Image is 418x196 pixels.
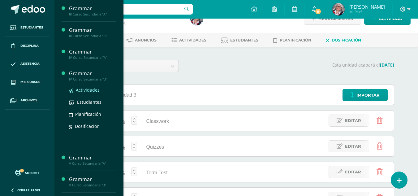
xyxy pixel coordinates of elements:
[69,70,116,81] a: GrammarIV Curso Secundaria "B"
[69,5,116,12] div: Grammar
[79,60,179,72] a: Unidad 3
[75,123,100,129] span: Dosificación
[186,62,394,68] p: Esta unidad acabará el
[17,188,41,192] span: Cerrar panel
[345,141,361,152] span: Editar
[69,154,116,161] div: Grammar
[349,4,385,10] span: [PERSON_NAME]
[273,35,311,45] a: Planificación
[69,176,116,183] div: Grammar
[5,91,50,110] a: Archivos
[69,70,116,77] div: Grammar
[20,61,40,66] span: Asistencia
[304,13,361,25] a: Herramientas
[349,9,385,15] span: Mi Perfil
[69,154,116,166] a: GrammarV Curso Secundaria "A"
[230,38,258,42] span: Estudiantes
[58,4,193,15] input: Busca un usuario...
[110,85,143,105] div: Unidad 3
[69,48,116,60] a: GrammarIV Curso Secundaria "A"
[20,25,43,30] span: Estudiantes
[356,89,380,101] span: Importar
[69,176,116,187] a: GrammarV Curso Secundaria "B"
[69,98,116,106] a: Estudiantes
[69,111,116,118] a: Planificación
[5,55,50,73] a: Asistencia
[5,37,50,55] a: Disciplina
[75,111,101,117] span: Planificación
[69,34,116,38] div: III Curso Secundaria "B"
[69,27,116,38] a: GrammarIII Curso Secundaria "B"
[7,168,47,176] a: Soporte
[5,19,50,37] a: Estudiantes
[146,119,169,124] span: Classwork
[318,13,353,24] span: Herramientas
[25,171,40,175] span: Soporte
[345,115,361,126] span: Editar
[332,38,361,42] span: Dosificación
[345,166,361,178] span: Editar
[364,13,411,25] a: Actividad
[221,35,258,45] a: Estudiantes
[20,98,37,103] span: Archivos
[380,62,394,68] strong: [DATE]
[332,3,345,15] img: d15f609fbe877e890c67bc9977e491b7.png
[179,38,206,42] span: Actividades
[326,35,361,45] a: Dosificación
[69,86,116,94] a: Actividades
[69,48,116,55] div: Grammar
[127,35,157,45] a: Anuncios
[146,170,168,175] span: Term Test
[379,13,403,24] span: Actividad
[69,77,116,81] div: IV Curso Secundaria "B"
[171,35,206,45] a: Actividades
[69,55,116,60] div: IV Curso Secundaria "A"
[69,12,116,16] div: III Curso Secundaria "A"
[146,144,164,150] span: Quizzes
[69,5,116,16] a: GrammarIII Curso Secundaria "A"
[343,89,388,101] a: Importar
[191,13,203,25] img: d15f609fbe877e890c67bc9977e491b7.png
[69,123,116,130] a: Dosificación
[69,183,116,187] div: V Curso Secundaria "B"
[77,99,101,105] span: Estudiantes
[78,20,183,26] div: IV Curso Secundaria 'A'
[69,27,116,34] div: Grammar
[76,87,100,93] span: Actividades
[5,73,50,91] a: Mis cursos
[20,80,40,85] span: Mis cursos
[69,161,116,166] div: V Curso Secundaria "A"
[315,8,321,15] span: 9
[20,43,39,48] span: Disciplina
[280,38,311,42] span: Planificación
[135,38,157,42] span: Anuncios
